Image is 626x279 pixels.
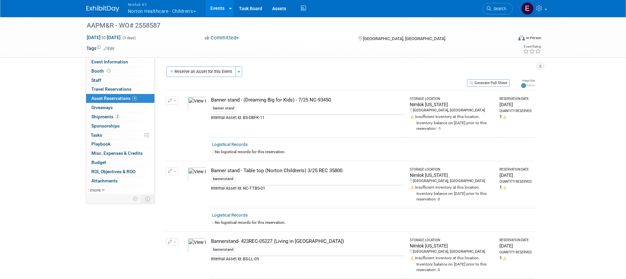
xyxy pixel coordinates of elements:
a: ROI, Objectives & ROO [86,167,154,176]
td: Personalize Event Tab Strip [130,195,141,203]
div: Insufficient Inventory at this location. [410,113,494,120]
div: AAPM&R - WO# 2558587 [84,20,503,32]
span: Shipments [91,114,120,119]
span: more [90,187,101,193]
a: more [86,186,154,195]
span: 2 [115,114,120,119]
a: Sponsorships [86,122,154,130]
span: [GEOGRAPHIC_DATA], [GEOGRAPHIC_DATA] [363,36,445,41]
div: Quantity Reserved: [499,179,532,184]
img: ExhibitDay [86,6,119,12]
td: Toggle Event Tabs [141,195,154,203]
span: Search [491,6,506,11]
button: Generate Pull Sheet [467,79,510,87]
div: bannerstand [211,247,235,253]
div: Nimlok [US_STATE] [410,243,494,249]
td: Tags [86,45,114,52]
div: Storage Location: [410,238,494,243]
div: Bannerstand- 423REC-05227 (Living in [GEOGRAPHIC_DATA]) [211,238,404,245]
span: (3 days) [122,36,136,40]
div: Inventory balance on [DATE] prior to this reservation: -1 [410,120,494,131]
span: Travel Reservations [91,86,131,92]
img: View Images [188,238,207,252]
a: Asset Reservations4 [86,94,154,103]
div: Internal Asset Id: BS-LL-05 [211,256,404,262]
img: Elizabeth Griffin [521,2,534,15]
div: Nimlok [US_STATE] [410,172,494,178]
div: Internal Asset Id: BS-DBFK-11 [211,114,404,121]
img: View Images [188,97,207,111]
span: Attachments [91,178,118,183]
div: Banner stand - (Dreaming Big for Kids) - 7/25 NC-93450 [211,97,404,104]
a: Attachments [86,176,154,185]
a: Playbook [86,140,154,149]
div: No logistical records for this reservation. [212,149,532,155]
span: Misc. Expenses & Credits [91,151,143,156]
span: Sponsorships [91,123,120,128]
div: Nimlok [US_STATE] [410,101,494,108]
a: Misc. Expenses & Credits [86,149,154,158]
span: 4 [132,96,137,101]
a: Giveaways [86,103,154,112]
span: Booth [91,68,112,74]
span: to [101,35,107,40]
div: Inventory balance on [DATE] prior to this reservation: 0 [410,190,494,202]
span: Nimlok KY [128,1,196,8]
div: [GEOGRAPHIC_DATA], [GEOGRAPHIC_DATA] [410,249,494,254]
a: Travel Reservations [86,85,154,94]
img: Format-Inperson.png [518,35,525,40]
div: No logistical records for this reservation. [212,220,532,225]
a: Booth [86,67,154,76]
span: Booth not reserved yet [105,68,112,73]
div: bannerstand [211,176,235,182]
span: ROI, Objectives & ROO [91,169,135,174]
a: Logistical Records [212,142,248,147]
a: Budget [86,158,154,167]
a: Tasks [86,131,154,140]
div: Insufficient Inventory at this location. [410,184,494,190]
span: Event Information [91,59,128,64]
div: [DATE] [499,172,532,178]
img: View Images [188,167,207,182]
a: Search [482,3,513,14]
div: Storage Location: [410,167,494,172]
div: [DATE] [499,243,532,249]
div: Event Rating [523,45,541,48]
span: Staff [91,78,101,83]
div: 1 [499,113,532,120]
span: Tasks [91,132,102,138]
div: [GEOGRAPHIC_DATA], [GEOGRAPHIC_DATA] [410,178,494,184]
div: Internal Asset Id: NC-TTBS-01 [211,185,404,191]
div: Inventory balance on [DATE] prior to this reservation: 0 [410,261,494,273]
div: Image Size [521,79,535,82]
span: [DATE] [DATE] [86,35,121,40]
div: Reservation Date: [499,97,532,101]
div: Quantity Reserved: [499,250,532,255]
div: Storage Location: [410,97,494,101]
a: Shipments2 [86,112,154,121]
a: Edit [104,46,114,51]
div: Insufficient Inventory at this location. [410,254,494,261]
div: Reservation Date: [499,238,532,243]
div: [DATE] [499,101,532,108]
button: Committed [202,35,242,41]
span: Asset Reservations [91,96,137,101]
span: Giveaways [91,105,113,110]
div: Quantity Reserved: [499,109,532,113]
button: Reserve an Asset for this Event [166,66,236,77]
div: 1 [499,255,532,261]
span: Playbook [91,141,110,147]
div: [GEOGRAPHIC_DATA], [GEOGRAPHIC_DATA] [410,108,494,113]
div: 1 [499,184,532,191]
div: Reservation Date: [499,167,532,172]
a: Event Information [86,58,154,66]
div: banner stand [211,105,236,111]
a: Staff [86,76,154,85]
div: Event Format [474,34,542,44]
span: Budget [91,160,106,165]
div: In-Person [526,35,541,40]
a: Logistical Records [212,213,248,218]
div: Banner stand - Table top (Norton Children's) 3/25 REC 35800 [211,167,404,174]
